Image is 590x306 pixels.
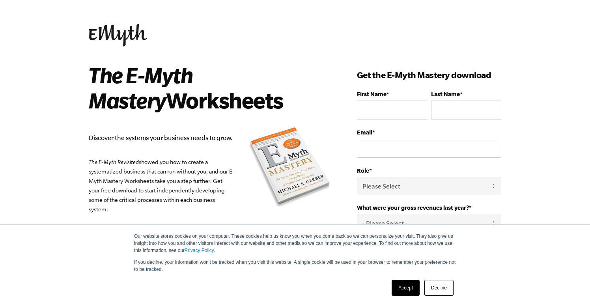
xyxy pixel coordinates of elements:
[357,129,372,136] span: Email
[357,91,386,97] span: First Name
[134,233,456,254] p: Our website stores cookies on your computer. These cookies help us know you when you come back so...
[424,280,454,296] a: Decline
[89,62,322,113] h2: Worksheets
[89,157,333,214] p: showed you how to create a systematized business that can run without you, and our E-Myth Mastery...
[134,259,456,273] p: If you decline, your information won’t be tracked when you visit this website. A single cookie wi...
[357,69,501,81] h3: Get the E-Myth Mastery download
[89,132,333,143] p: Discover the systems your business needs to grow.
[357,167,369,174] span: Role
[89,159,139,165] em: The E-Myth Revisited
[246,125,333,211] img: emyth mastery book summary
[392,280,420,296] a: Accept
[89,63,192,112] i: The E-Myth Mastery
[357,204,469,211] span: What were your gross revenues last year?
[185,248,214,253] a: Privacy Policy
[431,91,460,97] span: Last Name
[89,24,147,47] img: EMyth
